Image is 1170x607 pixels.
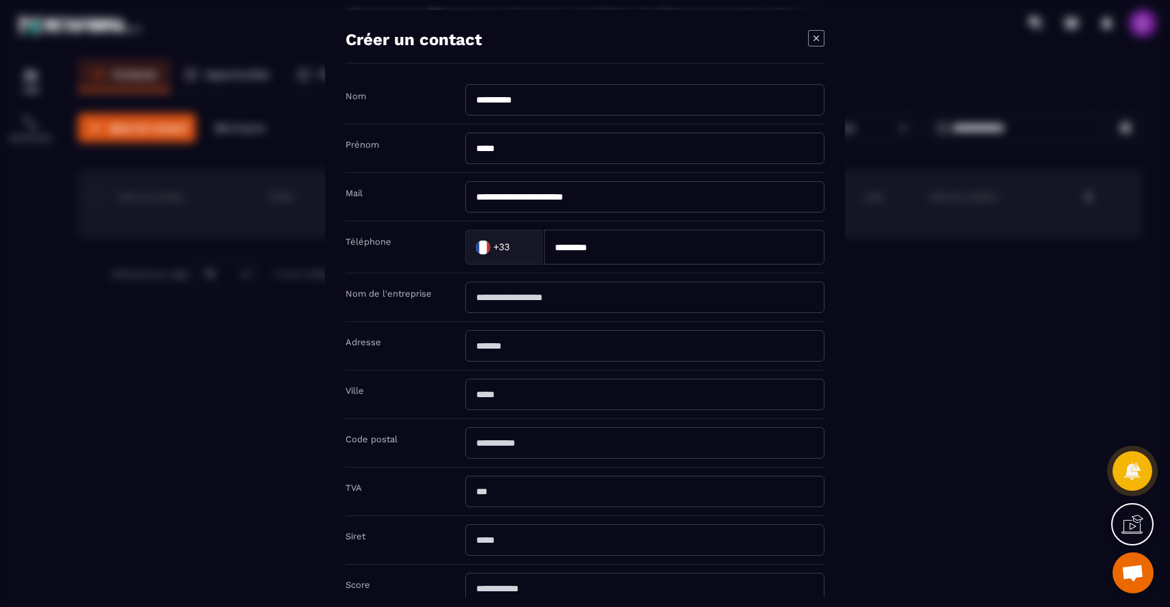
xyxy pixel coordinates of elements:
[346,531,365,541] label: Siret
[346,337,381,347] label: Adresse
[346,91,366,101] label: Nom
[346,580,370,590] label: Score
[346,30,482,49] h4: Créer un contact
[493,241,510,254] span: +33
[465,230,544,265] div: Search for option
[346,386,364,396] label: Ville
[346,434,398,444] label: Code postal
[346,139,379,150] label: Prénom
[469,234,497,261] img: Country Flag
[346,188,363,198] label: Mail
[346,288,432,299] label: Nom de l'entreprise
[346,483,362,493] label: TVA
[346,237,391,247] label: Téléphone
[1113,552,1154,593] a: Ouvrir le chat
[512,237,530,258] input: Search for option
